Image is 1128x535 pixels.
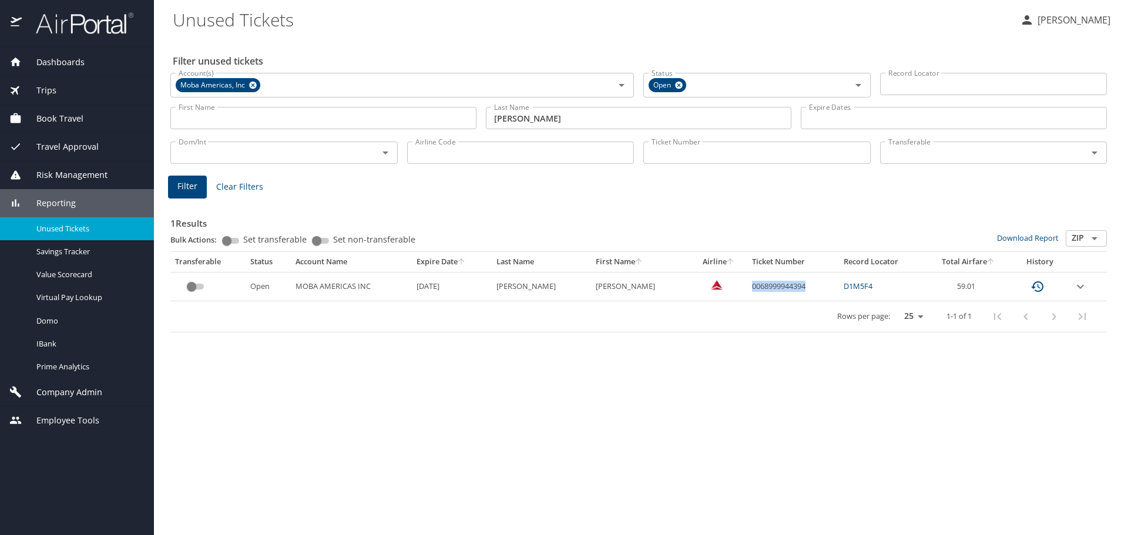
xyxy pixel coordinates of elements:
[926,272,1011,301] td: 59.01
[36,292,140,303] span: Virtual Pay Lookup
[291,252,412,272] th: Account Name
[36,246,140,257] span: Savings Tracker
[946,312,972,320] p: 1-1 of 1
[747,252,839,272] th: Ticket Number
[176,78,260,92] div: Moba Americas, Inc
[1011,252,1069,272] th: History
[727,258,735,266] button: sort
[649,79,678,92] span: Open
[175,257,241,267] div: Transferable
[173,1,1010,38] h1: Unused Tickets
[591,252,691,272] th: First Name
[36,223,140,234] span: Unused Tickets
[216,180,263,194] span: Clear Filters
[22,414,99,427] span: Employee Tools
[23,12,133,35] img: airportal-logo.png
[22,197,76,210] span: Reporting
[170,252,1107,332] table: custom pagination table
[1015,9,1115,31] button: [PERSON_NAME]
[377,144,394,161] button: Open
[691,252,747,272] th: Airline
[635,258,643,266] button: sort
[850,77,867,93] button: Open
[1086,144,1103,161] button: Open
[246,272,291,301] td: Open
[246,252,291,272] th: Status
[22,169,108,181] span: Risk Management
[1073,280,1087,294] button: expand row
[844,281,872,291] a: D1M5F4
[926,252,1011,272] th: Total Airfare
[1034,13,1110,27] p: [PERSON_NAME]
[412,252,492,272] th: Expire Date
[36,269,140,280] span: Value Scorecard
[177,179,197,194] span: Filter
[837,312,890,320] p: Rows per page:
[492,252,592,272] th: Last Name
[11,12,23,35] img: icon-airportal.png
[22,386,102,399] span: Company Admin
[22,56,85,69] span: Dashboards
[839,252,926,272] th: Record Locator
[492,272,592,301] td: [PERSON_NAME]
[458,258,466,266] button: sort
[987,258,995,266] button: sort
[997,233,1059,243] a: Download Report
[747,272,839,301] td: 0068999944394
[173,52,1109,70] h2: Filter unused tickets
[22,112,83,125] span: Book Travel
[36,361,140,372] span: Prime Analytics
[895,308,928,325] select: rows per page
[22,84,56,97] span: Trips
[291,272,412,301] td: MOBA AMERICAS INC
[22,140,99,153] span: Travel Approval
[36,338,140,349] span: IBank
[211,176,268,198] button: Clear Filters
[176,79,252,92] span: Moba Americas, Inc
[412,272,492,301] td: [DATE]
[613,77,630,93] button: Open
[649,78,686,92] div: Open
[170,210,1107,230] h3: 1 Results
[333,235,415,244] span: Set non-transferable
[591,272,691,301] td: [PERSON_NAME]
[168,176,207,198] button: Filter
[243,235,307,244] span: Set transferable
[170,234,226,245] p: Bulk Actions:
[1086,230,1103,247] button: Open
[711,279,723,291] img: Delta Airlines
[36,315,140,327] span: Domo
